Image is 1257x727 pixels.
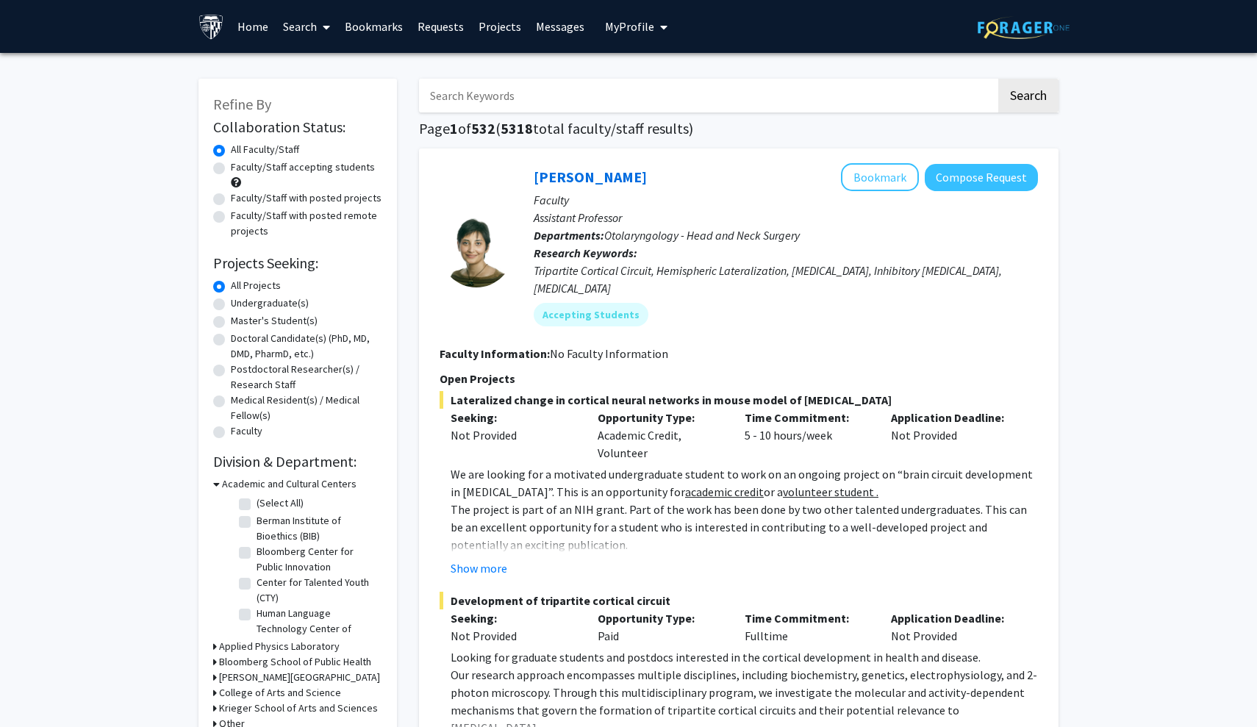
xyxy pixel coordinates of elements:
a: Home [230,1,276,52]
h3: [PERSON_NAME][GEOGRAPHIC_DATA] [219,670,380,685]
h3: College of Arts and Science [219,685,341,701]
a: Requests [410,1,471,52]
span: 532 [471,119,495,137]
label: (Select All) [257,495,304,511]
p: Opportunity Type: [598,609,723,627]
span: Development of tripartite cortical circuit [440,592,1038,609]
button: Search [998,79,1059,112]
label: Undergraduate(s) [231,296,309,311]
span: 1 [450,119,458,137]
p: Assistant Professor [534,209,1038,226]
div: 5 - 10 hours/week [734,409,881,462]
p: Application Deadline: [891,609,1016,627]
span: No Faculty Information [550,346,668,361]
h2: Projects Seeking: [213,254,382,272]
a: Search [276,1,337,52]
b: Research Keywords: [534,246,637,260]
h1: Page of ( total faculty/staff results) [419,120,1059,137]
label: Bloomberg Center for Public Innovation [257,544,379,575]
a: Messages [529,1,592,52]
label: All Faculty/Staff [231,142,299,157]
div: Not Provided [451,627,576,645]
p: Open Projects [440,370,1038,387]
h2: Collaboration Status: [213,118,382,136]
div: Paid [587,609,734,645]
h2: Division & Department: [213,453,382,470]
label: Doctoral Candidate(s) (PhD, MD, DMD, PharmD, etc.) [231,331,382,362]
label: Postdoctoral Researcher(s) / Research Staff [231,362,382,393]
label: Berman Institute of Bioethics (BIB) [257,513,379,544]
div: Tripartite Cortical Circuit, Hemispheric Lateralization, [MEDICAL_DATA], Inhibitory [MEDICAL_DATA... [534,262,1038,297]
p: The project is part of an NIH grant. Part of the work has been done by two other talented undergr... [451,501,1038,554]
b: Departments: [534,228,604,243]
p: Time Commitment: [745,609,870,627]
label: Medical Resident(s) / Medical Fellow(s) [231,393,382,423]
p: Faculty [534,191,1038,209]
a: [PERSON_NAME] [534,168,647,186]
h3: Academic and Cultural Centers [222,476,357,492]
img: ForagerOne Logo [978,16,1070,39]
u: academic credit [685,484,764,499]
p: Seeking: [451,609,576,627]
p: Application Deadline: [891,409,1016,426]
button: Add Tara Deemyad to Bookmarks [841,163,919,191]
button: Compose Request to Tara Deemyad [925,164,1038,191]
p: Opportunity Type: [598,409,723,426]
div: Not Provided [451,426,576,444]
a: Projects [471,1,529,52]
label: Master's Student(s) [231,313,318,329]
span: Otolaryngology - Head and Neck Surgery [604,228,800,243]
span: My Profile [605,19,654,34]
u: volunteer student . [783,484,878,499]
mat-chip: Accepting Students [534,303,648,326]
label: Faculty/Staff accepting students [231,160,375,175]
div: Not Provided [880,409,1027,462]
img: Johns Hopkins University Logo [198,14,224,40]
input: Search Keywords [419,79,996,112]
label: Faculty/Staff with posted projects [231,190,382,206]
label: Faculty [231,423,262,439]
div: Academic Credit, Volunteer [587,409,734,462]
label: Center for Talented Youth (CTY) [257,575,379,606]
h3: Applied Physics Laboratory [219,639,340,654]
label: All Projects [231,278,281,293]
p: Looking for graduate students and postdocs interested in the cortical development in health and d... [451,648,1038,666]
iframe: Chat [11,661,62,716]
label: Faculty/Staff with posted remote projects [231,208,382,239]
p: Seeking: [451,409,576,426]
span: 5318 [501,119,533,137]
button: Show more [451,559,507,577]
span: Refine By [213,95,271,113]
span: Lateralized change in cortical neural networks in mouse model of [MEDICAL_DATA] [440,391,1038,409]
h3: Bloomberg School of Public Health [219,654,371,670]
b: Faculty Information: [440,346,550,361]
p: We are looking for a motivated undergraduate student to work on an ongoing project on “brain circ... [451,465,1038,501]
p: Time Commitment: [745,409,870,426]
a: Bookmarks [337,1,410,52]
label: Human Language Technology Center of Excellence (HLTCOE) [257,606,379,652]
div: Fulltime [734,609,881,645]
h3: Krieger School of Arts and Sciences [219,701,378,716]
div: Not Provided [880,609,1027,645]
